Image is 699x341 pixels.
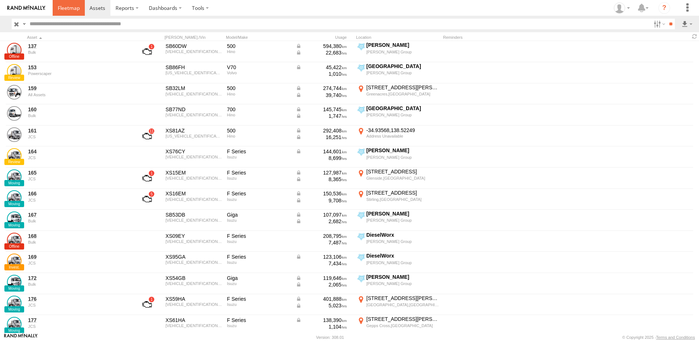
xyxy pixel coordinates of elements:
[366,63,439,70] div: [GEOGRAPHIC_DATA]
[227,134,291,138] div: Hino
[296,43,347,49] div: Data from Vehicle CANbus
[27,35,129,40] div: Click to Sort
[165,35,223,40] div: [PERSON_NAME]./Vin
[133,43,160,60] a: View Asset with Fault/s
[366,91,439,97] div: Greenacres,[GEOGRAPHIC_DATA]
[28,169,128,176] a: 165
[356,190,440,209] label: Click to View Current Location
[133,190,160,208] a: View Asset with Fault/s
[356,295,440,315] label: Click to View Current Location
[658,2,670,14] i: ?
[28,155,128,160] div: undefined
[227,190,291,197] div: F Series
[366,316,439,322] div: [STREET_ADDRESS][PERSON_NAME]
[166,169,222,176] div: XS15EM
[28,64,128,71] a: 153
[366,147,439,154] div: [PERSON_NAME]
[366,323,439,328] div: Gepps Cross,[GEOGRAPHIC_DATA]
[366,42,439,48] div: [PERSON_NAME]
[28,324,128,329] div: undefined
[296,85,347,91] div: Data from Vehicle CANbus
[366,302,439,307] div: [GEOGRAPHIC_DATA],[GEOGRAPHIC_DATA]
[296,281,347,288] div: Data from Vehicle CANbus
[166,43,222,49] div: SB60DW
[296,155,347,161] div: 8,699
[133,127,160,145] a: View Asset with Fault/s
[28,254,128,260] a: 169
[28,303,128,307] div: undefined
[166,317,222,323] div: XS61HA
[391,127,415,133] span: 138.52249
[296,176,347,183] div: Data from Vehicle CANbus
[7,254,22,268] a: View Asset Details
[133,169,160,187] a: View Asset with Fault/s
[4,334,38,341] a: Visit our Website
[166,211,222,218] div: SB53DB
[7,43,22,57] a: View Asset Details
[366,239,439,244] div: [PERSON_NAME] Group
[366,168,439,175] div: [STREET_ADDRESS]
[227,260,291,265] div: Isuzu
[28,127,128,134] a: 161
[656,335,695,340] a: Terms and Conditions
[366,252,439,259] div: DieselWorx
[296,134,347,140] div: Data from Vehicle CANbus
[166,127,222,134] div: XS81AZ
[296,260,347,267] div: 7,434
[166,92,222,96] div: JHDFM8JRKXXX12724
[227,71,291,75] div: Volvo
[366,295,439,301] div: [STREET_ADDRESS][PERSON_NAME]
[166,49,222,54] div: JHDFG8JGKXXX12089
[356,63,440,83] label: Click to View Current Location
[366,105,439,112] div: [GEOGRAPHIC_DATA]
[356,126,440,146] label: Click to View Current Location
[7,296,22,310] a: View Asset Details
[28,50,128,55] div: undefined
[166,64,222,71] div: SB86FH
[166,239,222,244] div: JALFVZ34PK7000547
[356,35,440,40] div: Location
[28,43,128,49] a: 137
[227,176,291,180] div: Isuzu
[7,190,22,205] a: View Asset Details
[7,64,22,79] a: View Asset Details
[7,233,22,247] a: View Asset Details
[296,233,347,239] div: 208,795
[166,302,222,307] div: JALFVZ34PN7000492
[227,254,291,260] div: F Series
[28,106,128,113] a: 160
[366,190,439,196] div: [STREET_ADDRESS]
[227,169,291,176] div: F Series
[227,218,291,222] div: Isuzu
[611,3,632,14] div: Stuart Williams
[356,232,440,251] label: Click to View Current Location
[296,64,347,71] div: Data from Vehicle CANbus
[227,296,291,302] div: F Series
[28,113,128,118] div: undefined
[227,127,291,134] div: 500
[166,155,222,159] div: JALFVZ34PG7001015
[227,113,291,117] div: Hino
[366,176,439,181] div: Glenside,[GEOGRAPHIC_DATA]
[681,19,693,29] label: Export results as...
[28,190,128,197] a: 166
[28,296,128,302] a: 176
[366,210,439,217] div: [PERSON_NAME]
[316,335,344,340] div: Version: 308.01
[28,148,128,155] a: 164
[28,71,128,76] div: undefined
[28,261,128,265] div: undefined
[296,190,347,197] div: Data from Vehicle CANbus
[227,323,291,328] div: Isuzu
[227,197,291,202] div: Isuzu
[166,71,222,75] div: YV5JG20D0BD134400
[166,197,222,202] div: JALFVZ34PK7000471
[166,85,222,91] div: SB32LM
[296,49,347,56] div: Data from Vehicle CANbus
[166,106,222,113] div: SB77ND
[366,281,439,286] div: [PERSON_NAME] Group
[296,106,347,113] div: Data from Vehicle CANbus
[366,197,439,202] div: Stirling,[GEOGRAPHIC_DATA]
[366,155,439,160] div: [PERSON_NAME] Group
[296,239,347,246] div: 7,487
